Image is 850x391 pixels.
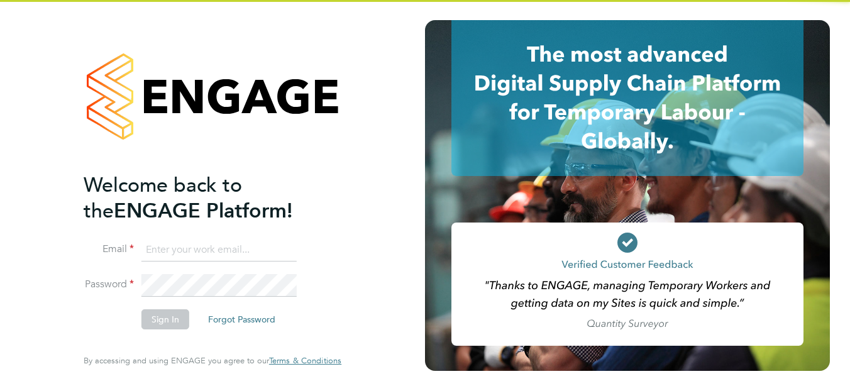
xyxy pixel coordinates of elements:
[269,355,341,366] span: Terms & Conditions
[198,309,285,329] button: Forgot Password
[84,172,329,224] h2: ENGAGE Platform!
[84,173,242,223] span: Welcome back to the
[84,278,134,291] label: Password
[141,239,297,262] input: Enter your work email...
[84,355,341,366] span: By accessing and using ENGAGE you agree to our
[84,243,134,256] label: Email
[141,309,189,329] button: Sign In
[269,356,341,366] a: Terms & Conditions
